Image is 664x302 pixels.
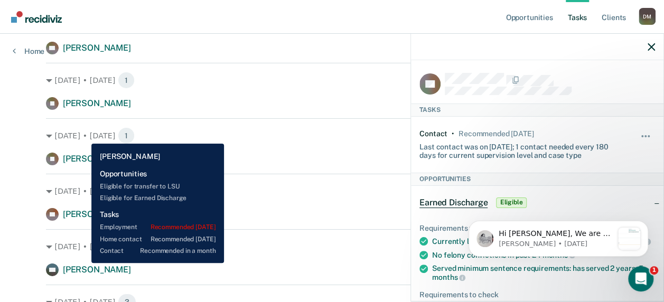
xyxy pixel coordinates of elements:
[46,183,618,200] div: [DATE] • [DATE]
[118,127,135,144] span: 1
[639,8,656,25] div: D M
[13,46,44,56] a: Home
[453,200,664,273] iframe: Intercom notifications message
[628,266,653,291] iframe: Intercom live chat
[419,129,447,138] div: Contact
[63,209,131,219] span: [PERSON_NAME]
[419,224,655,233] div: Requirements validated by OMS data
[432,250,655,260] div: No felony convictions in past 24
[496,197,526,208] span: Eligible
[650,266,658,275] span: 1
[432,264,655,282] div: Served minimum sentence requirements: has served 2 years, 5
[459,129,534,138] div: Recommended in 4 days
[46,30,160,300] span: Hi [PERSON_NAME], We are so excited to announce a brand new feature: AI case note search! 📣 Findi...
[411,173,663,185] div: Opportunities
[118,72,135,89] span: 1
[63,265,131,275] span: [PERSON_NAME]
[411,103,663,116] div: Tasks
[419,290,655,299] div: Requirements to check
[46,127,618,144] div: [DATE] • [DATE]
[63,154,131,164] span: [PERSON_NAME]
[419,138,616,161] div: Last contact was on [DATE]; 1 contact needed every 180 days for current supervision level and cas...
[118,238,135,255] span: 1
[118,183,135,200] span: 1
[46,72,618,89] div: [DATE] • [DATE]
[63,98,131,108] span: [PERSON_NAME]
[452,129,454,138] div: •
[46,40,160,49] p: Message from Kim, sent 2w ago
[411,186,663,220] div: Earned DischargeEligible
[46,238,618,255] div: [DATE] • [DATE]
[639,8,656,25] button: Profile dropdown button
[419,197,488,208] span: Earned Discharge
[63,43,131,53] span: [PERSON_NAME]
[432,237,655,246] div: Currently low risk with no increase in risk level in past 90
[11,11,62,23] img: Recidiviz
[432,273,465,281] span: months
